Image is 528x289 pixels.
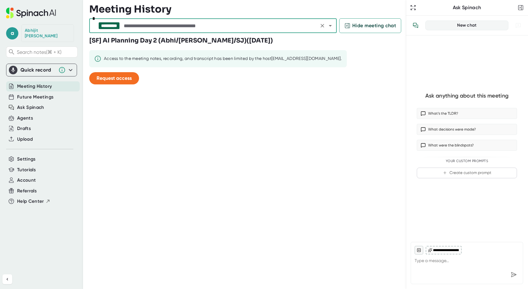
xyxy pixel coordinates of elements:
button: Meeting History [17,83,52,90]
button: Collapse sidebar [2,274,12,284]
button: Account [17,177,36,184]
div: Your Custom Prompts [417,159,517,163]
button: Future Meetings [17,94,53,101]
div: Send message [508,269,519,280]
button: Open [326,21,335,30]
button: Upload [17,136,33,143]
span: Hide meeting chat [352,22,396,29]
button: Hide meeting chat [339,18,401,33]
button: Drafts [17,125,31,132]
button: Expand to Ask Spinach page [409,3,417,12]
button: Help Center [17,198,50,205]
div: Ask anything about this meeting [425,92,508,99]
h3: [SF] AI Planning Day 2 (Abhi/[PERSON_NAME]/SJ) ( [DATE] ) [89,36,273,45]
div: New chat [429,23,504,28]
div: Quick record [9,64,74,76]
button: Referrals [17,187,37,195]
div: Abhijit Bagri [25,28,71,39]
button: View conversation history [409,19,422,31]
span: a [6,27,18,39]
button: Settings [17,156,36,163]
span: Help Center [17,198,44,205]
span: Request access [97,75,132,81]
button: Clear [318,21,327,30]
button: Agents [17,115,33,122]
button: Create custom prompt [417,168,517,178]
button: Close conversation sidebar [516,3,525,12]
button: Tutorials [17,166,36,173]
button: What’s the TLDR? [417,108,517,119]
button: Ask Spinach [17,104,44,111]
h3: Meeting History [89,3,171,15]
div: Access to the meeting notes, recording, and transcript has been limited by the host [EMAIL_ADDRES... [104,56,342,61]
div: Quick record [20,67,55,73]
span: Search notes (⌘ + K) [17,49,76,55]
button: What decisions were made? [417,124,517,135]
div: Ask Spinach [417,5,516,11]
button: What were the blindspots? [417,140,517,151]
button: Request access [89,72,139,84]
